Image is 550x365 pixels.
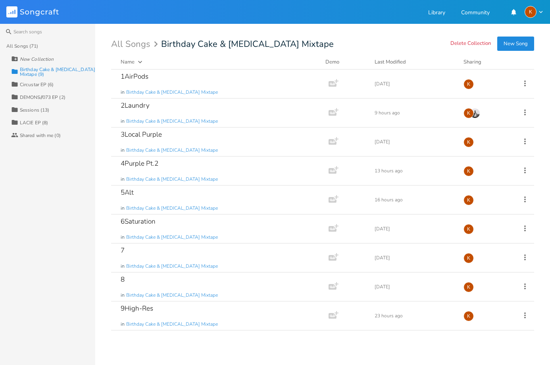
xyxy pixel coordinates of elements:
div: 2Laundry [121,102,150,109]
div: Shared with me (0) [20,133,61,138]
button: Name [121,58,316,66]
button: K [525,6,544,18]
div: 4Purple Pt.2 [121,160,158,167]
div: [DATE] [375,81,454,86]
span: in [121,89,125,96]
div: 6Saturation [121,218,156,225]
div: Kat [463,195,474,205]
span: Birthday Cake & [MEDICAL_DATA] Mixtape [126,118,218,125]
button: Last Modified [375,58,454,66]
div: [DATE] [375,255,454,260]
span: Birthday Cake & [MEDICAL_DATA] Mixtape [126,263,218,270]
div: 7 [121,247,125,254]
div: Kat [463,166,474,176]
div: 23 hours ago [375,313,454,318]
div: Sessions (13) [20,108,49,112]
div: Kat [463,79,474,89]
span: Birthday Cake & [MEDICAL_DATA] Mixtape [126,234,218,241]
div: [DATE] [375,284,454,289]
span: in [121,263,125,270]
div: All Songs (71) [6,44,38,48]
div: Kat [463,137,474,147]
div: Circustar EP (6) [20,82,54,87]
span: Birthday Cake & [MEDICAL_DATA] Mixtape [126,147,218,154]
a: Community [461,10,490,17]
div: 1AirPods [121,73,148,80]
div: Kat [463,224,474,234]
span: in [121,292,125,299]
div: 16 hours ago [375,197,454,202]
span: Birthday Cake & [MEDICAL_DATA] Mixtape [161,40,334,48]
span: Birthday Cake & [MEDICAL_DATA] Mixtape [126,205,218,212]
div: 13 hours ago [375,168,454,173]
div: LACIE EP (8) [20,120,48,125]
div: 9 hours ago [375,110,454,115]
div: 8 [121,276,125,283]
div: 3Local Purple [121,131,162,138]
span: in [121,147,125,154]
span: Birthday Cake & [MEDICAL_DATA] Mixtape [126,89,218,96]
span: Birthday Cake & [MEDICAL_DATA] Mixtape [126,292,218,299]
div: Name [121,58,135,66]
span: in [121,205,125,212]
button: Delete Collection [450,41,491,47]
div: 9High-Res [121,305,153,312]
a: Library [428,10,445,17]
div: Last Modified [375,58,406,66]
div: Kat [463,311,474,321]
div: DEMONS//073 EP (2) [20,95,65,100]
span: in [121,176,125,183]
div: [DATE] [375,226,454,231]
div: Kat [463,282,474,292]
div: Kat [463,253,474,263]
span: Birthday Cake & [MEDICAL_DATA] Mixtape [126,321,218,328]
span: Birthday Cake & [MEDICAL_DATA] Mixtape [126,176,218,183]
div: Sharing [463,58,511,66]
div: Kat [525,6,537,18]
img: Costa Tzoytzoyrakos [470,108,480,118]
div: Kat [463,108,474,118]
span: in [121,118,125,125]
div: Birthday Cake & [MEDICAL_DATA] Mixtape (9) [20,67,95,77]
span: in [121,321,125,328]
div: [DATE] [375,139,454,144]
button: New Song [497,37,534,51]
div: 5Alt [121,189,134,196]
div: New Collection [20,57,54,62]
span: in [121,234,125,241]
div: All Songs [111,41,160,48]
div: Demo [325,58,365,66]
